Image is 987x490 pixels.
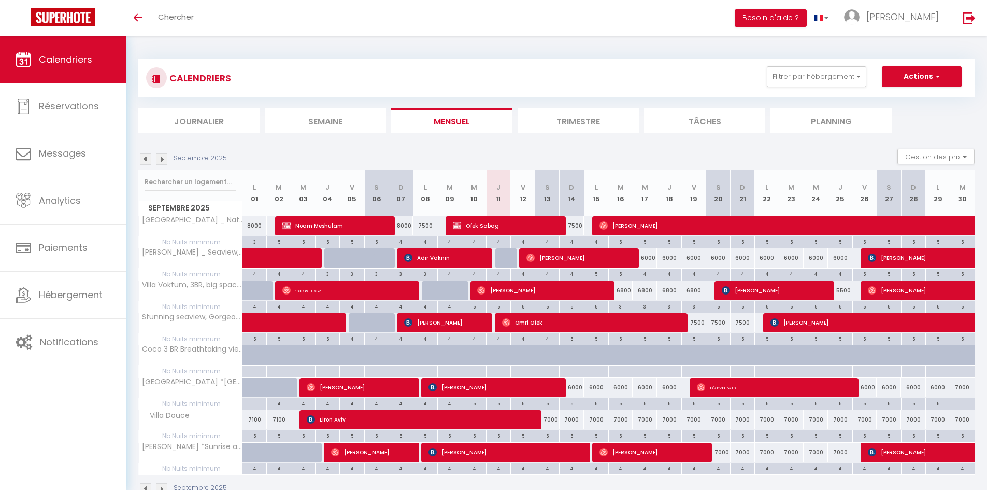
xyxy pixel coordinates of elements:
[877,398,901,408] div: 5
[291,236,315,246] div: 5
[389,269,413,278] div: 3
[391,108,512,133] li: Mensuel
[926,170,950,216] th: 29
[901,170,925,216] th: 28
[897,149,975,164] button: Gestion des prix
[960,183,966,192] abbr: M
[447,183,453,192] abbr: M
[779,398,803,408] div: 5
[569,183,574,192] abbr: D
[595,183,598,192] abbr: L
[804,269,828,278] div: 4
[681,313,706,332] div: 7500
[682,398,706,408] div: 5
[174,153,227,163] p: Septembre 2025
[853,333,877,343] div: 5
[365,236,389,246] div: 5
[722,281,827,300] span: [PERSON_NAME]
[471,183,477,192] abbr: M
[282,281,412,300] span: אוהד שחורי
[462,269,486,278] div: 4
[340,301,364,311] div: 4
[868,248,987,268] span: [PERSON_NAME]
[437,170,462,216] th: 09
[584,236,608,246] div: 4
[511,301,535,311] div: 5
[242,216,267,235] div: 8000
[765,183,768,192] abbr: L
[140,313,244,321] span: Stunning seaview, Gorgeous Villa of architect 4br
[731,236,754,246] div: 5
[633,236,657,246] div: 5
[438,236,462,246] div: 4
[609,333,633,343] div: 5
[291,333,315,343] div: 5
[943,443,979,482] iframe: Chat
[681,248,706,268] div: 6000
[242,269,266,278] div: 4
[828,236,852,246] div: 5
[902,398,925,408] div: 5
[755,301,779,311] div: 5
[438,301,462,311] div: 4
[140,281,244,289] span: Villa Voktum, 3BR, big space, nature, relax
[518,108,639,133] li: Trimestre
[853,301,877,311] div: 5
[424,183,427,192] abbr: L
[755,333,779,343] div: 5
[39,100,99,113] span: Réservations
[139,236,242,248] span: Nb Nuits minimum
[852,170,877,216] th: 26
[535,269,559,278] div: 4
[853,269,877,278] div: 5
[866,10,939,23] span: [PERSON_NAME]
[139,269,242,280] span: Nb Nuits minimum
[307,410,534,429] span: Liron Aviv
[584,269,608,278] div: 5
[584,301,608,311] div: 5
[926,236,950,246] div: 5
[608,281,633,300] div: 6800
[291,170,316,216] th: 03
[731,333,754,343] div: 5
[242,410,267,429] div: 7100
[438,398,462,408] div: 4
[868,442,987,462] span: [PERSON_NAME]
[560,398,583,408] div: 5
[901,378,925,397] div: 6000
[633,269,657,278] div: 4
[267,398,291,408] div: 4
[462,398,486,408] div: 5
[911,183,916,192] abbr: D
[316,236,339,246] div: 5
[282,216,388,235] span: Noam Meshulam
[325,183,330,192] abbr: J
[657,333,681,343] div: 5
[487,269,510,278] div: 4
[731,398,754,408] div: 5
[276,183,282,192] abbr: M
[389,301,413,311] div: 4
[877,378,901,397] div: 6000
[779,248,804,268] div: 6000
[267,333,291,343] div: 5
[340,269,364,278] div: 3
[877,333,901,343] div: 5
[706,170,731,216] th: 20
[413,301,437,311] div: 4
[331,442,412,462] span: [PERSON_NAME]
[682,301,706,311] div: 3
[158,11,194,22] span: Chercher
[267,269,291,278] div: 4
[535,398,559,408] div: 5
[404,313,485,332] span: [PERSON_NAME]
[682,333,706,343] div: 5
[521,183,525,192] abbr: V
[139,366,242,377] span: Nb Nuits minimum
[828,170,852,216] th: 25
[828,281,852,300] div: 5500
[139,301,242,313] span: Nb Nuits minimum
[731,301,754,311] div: 5
[560,333,583,343] div: 5
[39,147,86,160] span: Messages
